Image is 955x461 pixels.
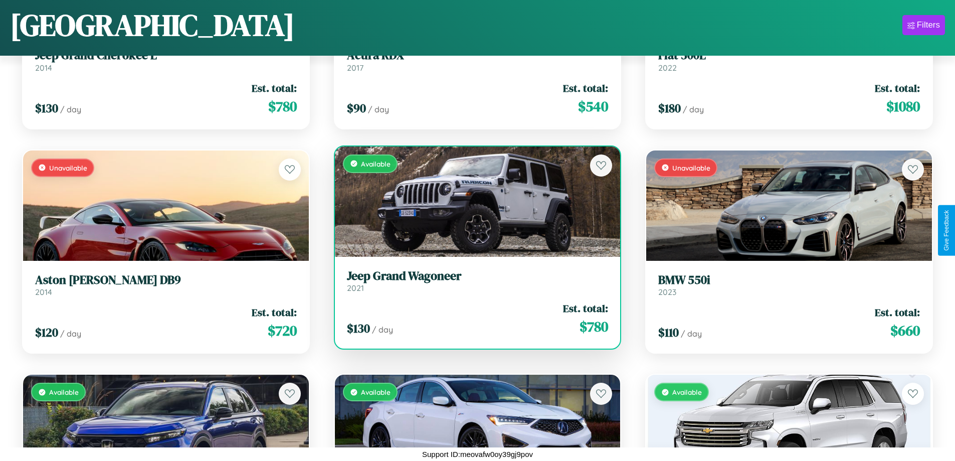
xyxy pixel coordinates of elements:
span: Available [361,160,391,168]
span: Unavailable [672,164,710,172]
span: 2014 [35,287,52,297]
h3: Aston [PERSON_NAME] DB9 [35,273,297,287]
span: Available [49,388,79,396]
span: / day [683,104,704,114]
span: $ 720 [268,321,297,341]
span: Est. total: [252,81,297,95]
span: $ 130 [347,320,370,337]
span: Est. total: [252,305,297,320]
span: Est. total: [563,81,608,95]
span: $ 90 [347,100,366,116]
span: Est. total: [875,81,920,95]
span: 2023 [658,287,676,297]
span: / day [368,104,389,114]
span: $ 780 [268,96,297,116]
span: $ 1080 [886,96,920,116]
p: Support ID: meovafw0oy39gj9pov [422,447,533,461]
a: BMW 550i2023 [658,273,920,297]
div: Give Feedback [943,210,950,251]
span: Est. total: [875,305,920,320]
span: 2017 [347,63,363,73]
div: Filters [917,20,940,30]
span: $ 660 [890,321,920,341]
span: Est. total: [563,301,608,316]
span: / day [60,329,81,339]
span: / day [60,104,81,114]
span: 2022 [658,63,677,73]
h1: [GEOGRAPHIC_DATA] [10,5,295,46]
span: 2021 [347,283,364,293]
h3: Acura RDX [347,48,609,63]
span: $ 130 [35,100,58,116]
a: Jeep Grand Wagoneer2021 [347,269,609,293]
h3: BMW 550i [658,273,920,287]
a: Aston [PERSON_NAME] DB92014 [35,273,297,297]
span: $ 540 [578,96,608,116]
h3: Jeep Grand Wagoneer [347,269,609,283]
span: / day [681,329,702,339]
a: Fiat 500L2022 [658,48,920,73]
span: / day [372,325,393,335]
button: Filters [902,15,945,35]
span: $ 780 [580,317,608,337]
span: Available [672,388,702,396]
span: Unavailable [49,164,87,172]
span: $ 180 [658,100,681,116]
span: Available [361,388,391,396]
span: $ 120 [35,324,58,341]
h3: Jeep Grand Cherokee L [35,48,297,63]
a: Jeep Grand Cherokee L2014 [35,48,297,73]
a: Acura RDX2017 [347,48,609,73]
span: $ 110 [658,324,679,341]
span: 2014 [35,63,52,73]
h3: Fiat 500L [658,48,920,63]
